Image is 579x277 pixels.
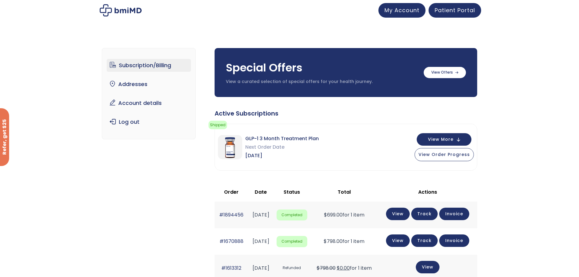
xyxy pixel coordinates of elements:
time: [DATE] [253,265,269,272]
span: Shipped [209,121,227,129]
a: Addresses [107,78,191,91]
span: $ [324,211,327,218]
span: GLP-1 3 Month Treatment Plan [245,134,319,143]
td: for 1 item [310,202,378,228]
span: 0.00 [337,265,350,272]
img: GLP-1 3 Month Treatment Plan [218,135,242,159]
a: #1613312 [221,265,241,272]
span: $ [337,265,340,272]
a: Invoice [439,234,469,247]
span: Actions [418,189,437,196]
td: for 1 item [310,228,378,255]
span: 699.00 [324,211,343,218]
a: Subscription/Billing [107,59,191,72]
h3: Special Offers [226,60,418,75]
a: My Account [378,3,426,18]
button: View More [417,133,471,146]
span: Next Order Date [245,143,319,151]
button: View Order Progress [415,148,474,161]
time: [DATE] [253,238,269,245]
span: [DATE] [245,151,319,160]
p: View a curated selection of special offers for your health journey. [226,79,418,85]
a: View [416,261,439,273]
span: Status [284,189,300,196]
a: Track [411,234,438,247]
nav: Account pages [102,48,196,139]
span: Date [255,189,267,196]
span: View Order Progress [419,151,470,158]
span: My Account [384,6,419,14]
span: $ [324,238,327,245]
a: Patient Portal [429,3,481,18]
time: [DATE] [253,211,269,218]
a: Invoice [439,208,469,220]
span: View More [428,137,453,141]
a: Account details [107,97,191,109]
a: View [386,234,410,247]
span: Order [224,189,239,196]
a: Track [411,208,438,220]
a: Log out [107,116,191,128]
span: 798.00 [324,238,343,245]
a: #1670888 [219,238,243,245]
del: $798.00 [317,265,336,272]
span: Patient Portal [435,6,475,14]
div: Active Subscriptions [215,109,477,118]
span: Refunded [277,262,307,274]
span: Completed [277,236,307,247]
a: View [386,208,410,220]
span: Completed [277,209,307,221]
img: My account [100,4,142,16]
a: #1894456 [219,211,243,218]
span: Total [338,189,351,196]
